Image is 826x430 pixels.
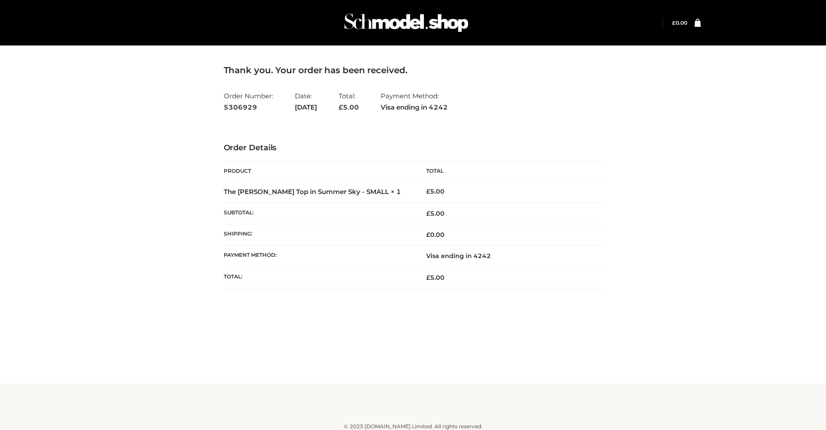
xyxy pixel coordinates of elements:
[339,103,359,111] span: 5.00
[295,102,317,113] strong: [DATE]
[426,188,444,195] bdi: 5.00
[224,224,413,246] th: Shipping:
[672,19,687,26] a: £0.00
[224,102,273,113] strong: 5306929
[391,188,401,196] strong: × 1
[672,19,676,26] span: £
[413,162,603,181] th: Total
[672,19,687,26] bdi: 0.00
[426,231,444,239] bdi: 0.00
[426,210,444,217] span: 5.00
[381,88,448,115] li: Payment Method:
[426,274,444,281] span: 5.00
[381,102,448,113] strong: Visa ending in 4242
[426,274,430,281] span: £
[224,162,413,181] th: Product
[339,88,359,115] li: Total:
[413,246,603,267] td: Visa ending in 4242
[224,88,273,115] li: Order Number:
[224,188,389,196] a: The [PERSON_NAME] Top in Summer Sky - SMALL
[341,6,471,40] img: Schmodel Admin 964
[426,231,430,239] span: £
[426,188,430,195] span: £
[426,210,430,217] span: £
[224,246,413,267] th: Payment method:
[295,88,317,115] li: Date:
[339,103,343,111] span: £
[224,203,413,224] th: Subtotal:
[224,267,413,288] th: Total:
[224,143,603,153] h3: Order Details
[224,65,603,75] h3: Thank you. Your order has been received.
